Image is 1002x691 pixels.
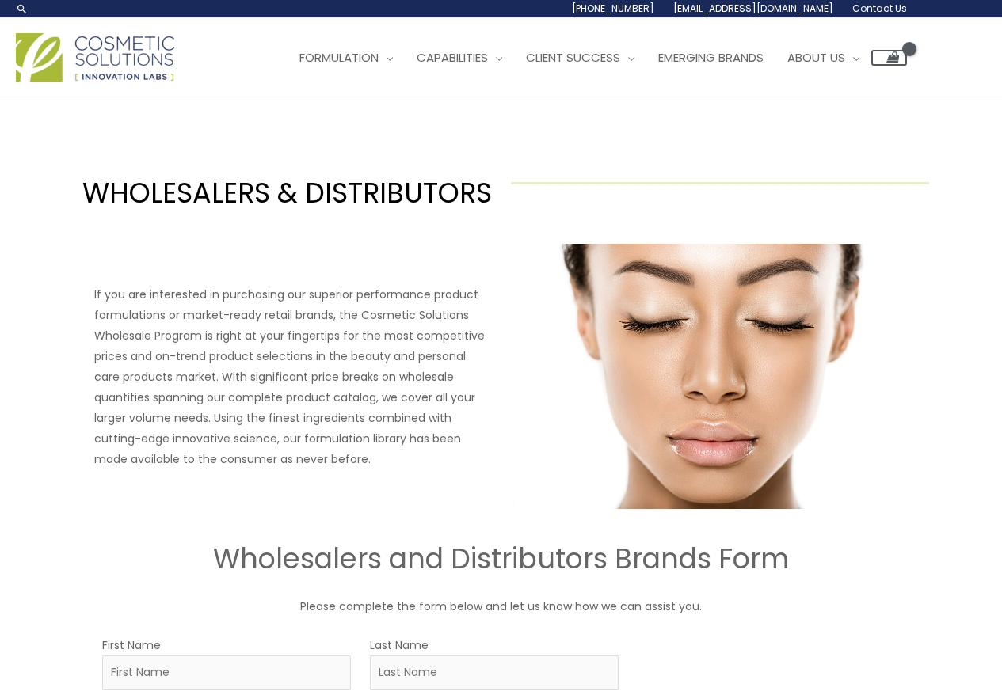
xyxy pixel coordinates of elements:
[73,173,492,212] h1: WHOLESALERS & DISTRIBUTORS
[646,34,775,82] a: Emerging Brands
[775,34,871,82] a: About Us
[299,49,379,66] span: Formulation
[417,49,488,66] span: Capabilities
[511,244,909,509] img: Wholesale Customer Type Image
[514,34,646,82] a: Client Success
[787,49,845,66] span: About Us
[288,34,405,82] a: Formulation
[16,33,174,82] img: Cosmetic Solutions Logo
[370,655,619,690] input: Last Name
[102,655,351,690] input: First Name
[26,541,977,577] h2: Wholesalers and Distributors Brands Form
[276,34,907,82] nav: Site Navigation
[572,2,654,15] span: [PHONE_NUMBER]
[871,50,907,66] a: View Shopping Cart, empty
[94,284,492,469] p: If you are interested in purchasing our superior performance product formulations or market-ready...
[673,2,833,15] span: [EMAIL_ADDRESS][DOMAIN_NAME]
[102,635,161,655] label: First Name
[16,2,29,15] a: Search icon link
[526,49,620,66] span: Client Success
[405,34,514,82] a: Capabilities
[26,596,977,617] p: Please complete the form below and let us know how we can assist you.
[370,635,429,655] label: Last Name
[658,49,764,66] span: Emerging Brands
[852,2,907,15] span: Contact Us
